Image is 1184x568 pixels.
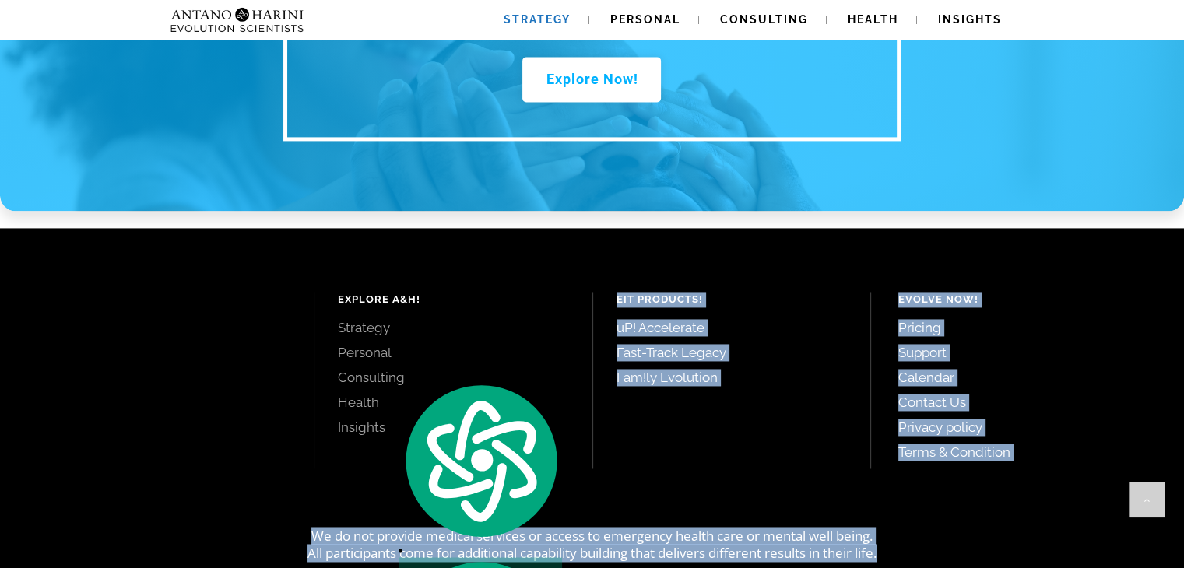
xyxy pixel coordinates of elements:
span: Personal [610,13,680,26]
a: Calendar [898,369,1149,386]
span: Health [848,13,898,26]
a: Fam!ly Evolution [617,369,848,386]
a: Personal [338,344,569,361]
span: Strategy [504,13,571,26]
a: Strategy [338,319,569,336]
h4: Explore A&H! [338,292,569,307]
a: Fast-Track Legacy [617,344,848,361]
a: Contact Us [898,394,1149,411]
a: Explore Now! [522,57,661,102]
a: uP! Accelerate [617,319,848,336]
span: Explore Now! [546,71,638,88]
a: Pricing [898,319,1149,336]
a: Terms & Condition [898,444,1149,461]
a: Privacy policy [898,419,1149,436]
span: Consulting [720,13,808,26]
h4: Evolve Now! [898,292,1149,307]
h4: EIT Products! [617,292,848,307]
a: Insights [338,419,569,436]
a: Health [338,394,569,411]
span: Insights [938,13,1002,26]
img: logo.svg [399,380,562,540]
a: Support [898,344,1149,361]
a: Consulting [338,369,569,386]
